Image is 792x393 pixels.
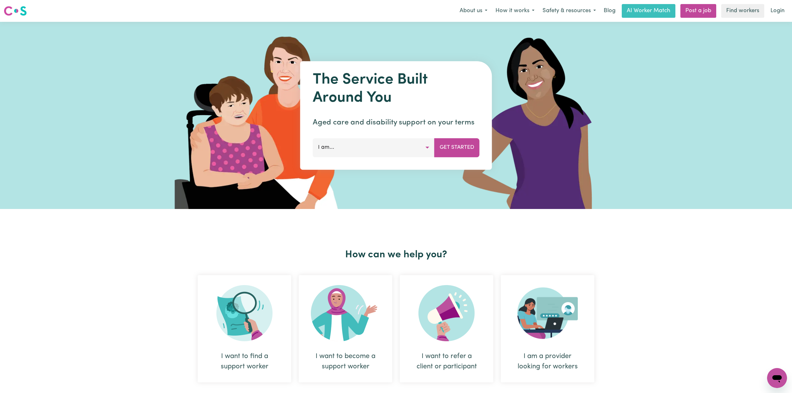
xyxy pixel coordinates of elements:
[4,4,27,18] a: Careseekers logo
[4,5,27,17] img: Careseekers logo
[491,4,538,17] button: How it works
[767,4,788,18] a: Login
[456,4,491,17] button: About us
[600,4,619,18] a: Blog
[538,4,600,17] button: Safety & resources
[721,4,764,18] a: Find workers
[418,285,475,341] img: Refer
[198,275,291,382] div: I want to find a support worker
[400,275,493,382] div: I want to refer a client or participant
[415,351,478,372] div: I want to refer a client or participant
[213,351,276,372] div: I want to find a support worker
[311,285,380,341] img: Become Worker
[194,249,598,261] h2: How can we help you?
[680,4,716,18] a: Post a job
[313,71,480,107] h1: The Service Built Around You
[501,275,594,382] div: I am a provider looking for workers
[216,285,273,341] img: Search
[314,351,377,372] div: I want to become a support worker
[299,275,392,382] div: I want to become a support worker
[767,368,787,388] iframe: Button to launch messaging window
[516,351,579,372] div: I am a provider looking for workers
[517,285,578,341] img: Provider
[622,4,675,18] a: AI Worker Match
[313,117,480,128] p: Aged care and disability support on your terms
[313,138,435,157] button: I am...
[434,138,480,157] button: Get Started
